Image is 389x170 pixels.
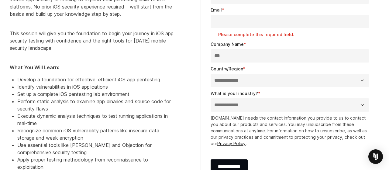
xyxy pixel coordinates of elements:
span: Country/Region [211,66,243,71]
div: Open Intercom Messenger [368,149,383,164]
li: Identify vulnerabilities in iOS applications [17,83,174,90]
li: Develop a foundation for effective, efficient iOS app pentesting [17,76,174,83]
strong: What You Will Learn: [10,64,59,70]
li: Set up a complete iOS pentesting lab environment [17,90,174,98]
li: Perform static analysis to examine app binaries and source code for security flaws [17,98,174,112]
span: What is your industry? [211,91,258,96]
li: Use essential tools like [PERSON_NAME] and Objection for comprehensive security testing [17,141,174,156]
p: [DOMAIN_NAME] needs the contact information you provide to us to contact you about our products a... [211,115,369,147]
span: Company Name [211,42,244,47]
a: Privacy Policy [217,141,246,146]
li: Recognize common iOS vulnerability patterns like insecure data storage and weak encryption [17,127,174,141]
span: This session will give you the foundation to begin your journey in iOS app security testing with ... [10,30,174,51]
span: Email [211,7,222,12]
label: Please complete this required field. [218,32,369,38]
li: Execute dynamic analysis techniques to test running applications in real-time [17,112,174,127]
